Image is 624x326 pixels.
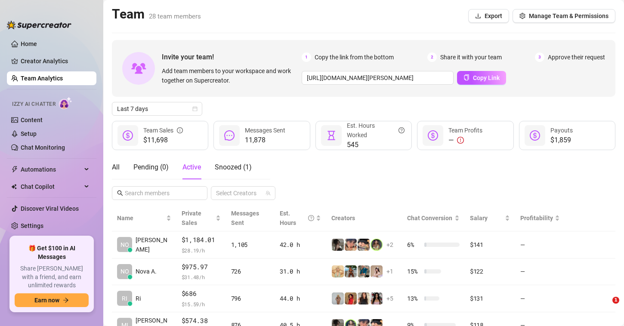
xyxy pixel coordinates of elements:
[550,135,573,145] span: $1,859
[371,292,383,304] img: empress.venus
[326,130,337,141] span: hourglass
[182,273,221,281] span: $ 31.48 /h
[125,188,195,198] input: Search members
[12,100,56,108] span: Izzy AI Chatter
[345,292,357,304] img: bellatendresse
[215,163,252,171] span: Snoozed ( 1 )
[473,74,500,81] span: Copy Link
[347,121,405,140] div: Est. Hours Worked
[550,127,573,134] span: Payouts
[21,163,82,176] span: Automations
[520,215,553,221] span: Profitability
[182,262,221,272] span: $975.97
[427,52,437,62] span: 2
[182,316,221,326] span: $574.38
[21,180,82,194] span: Chat Copilot
[280,294,321,303] div: 44.0 h
[182,289,221,299] span: $686
[182,246,221,255] span: $ 28.19 /h
[386,294,393,303] span: + 5
[326,205,402,231] th: Creators
[468,9,509,23] button: Export
[112,205,176,231] th: Name
[595,297,615,317] iframe: Intercom live chat
[529,12,609,19] span: Manage Team & Permissions
[143,126,183,135] div: Team Sales
[407,294,421,303] span: 13 %
[245,135,285,145] span: 11,878
[112,162,120,172] div: All
[475,13,481,19] span: download
[63,297,69,303] span: arrow-right
[386,240,393,249] span: + 2
[182,235,221,245] span: $1,184.01
[21,117,43,123] a: Content
[428,130,438,141] span: dollar-circle
[182,210,201,226] span: Private Sales
[177,126,183,135] span: info-circle
[302,52,311,62] span: 1
[308,209,314,228] span: question-circle
[21,222,43,229] a: Settings
[231,240,270,249] div: 1,105
[448,135,482,145] div: —
[440,52,502,62] span: Share it with your team
[182,300,221,308] span: $ 15.59 /h
[21,75,63,82] a: Team Analytics
[515,258,565,286] td: —
[371,239,383,251] img: jadesummersss
[470,267,510,276] div: $122
[162,52,302,62] span: Invite your team!
[515,231,565,258] td: —
[457,137,464,144] span: exclamation-circle
[407,215,452,221] span: Chat Conversion
[332,239,344,251] img: daiisyjane
[280,209,314,228] div: Est. Hours
[162,66,298,85] span: Add team members to your workspace and work together on Supercreator.
[345,265,357,277] img: Libby
[463,74,470,80] span: copy
[332,265,344,277] img: Actually.Maria
[136,294,141,303] span: Ri
[120,240,129,249] span: NO
[448,127,482,134] span: Team Profits
[470,294,510,303] div: $131
[15,293,89,307] button: Earn nowarrow-right
[123,130,133,141] span: dollar-circle
[122,294,127,303] span: RI
[515,285,565,312] td: —
[345,239,357,251] img: bonnierides
[15,244,89,261] span: 🎁 Get $100 in AI Messages
[117,190,123,196] span: search
[245,127,285,134] span: Messages Sent
[535,52,544,62] span: 3
[332,292,344,304] img: Barbi
[513,9,615,23] button: Manage Team & Permissions
[21,130,37,137] a: Setup
[548,52,605,62] span: Approve their request
[485,12,502,19] span: Export
[470,215,488,221] span: Salary
[21,40,37,47] a: Home
[117,102,197,115] span: Last 7 days
[112,6,201,22] h2: Team
[358,292,370,304] img: diandradelgado
[530,130,540,141] span: dollar-circle
[182,163,201,171] span: Active
[315,52,394,62] span: Copy the link from the bottom
[347,140,405,150] span: 545
[15,264,89,290] span: Share [PERSON_NAME] with a friend, and earn unlimited rewards
[21,54,90,68] a: Creator Analytics
[358,265,370,277] img: Eavnc
[117,213,164,223] span: Name
[470,240,510,249] div: $141
[21,144,65,151] a: Chat Monitoring
[398,121,405,140] span: question-circle
[231,294,270,303] div: 796
[231,267,270,276] div: 726
[407,267,421,276] span: 15 %
[457,71,506,85] button: Copy Link
[192,106,198,111] span: calendar
[21,205,79,212] a: Discover Viral Videos
[519,13,525,19] span: setting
